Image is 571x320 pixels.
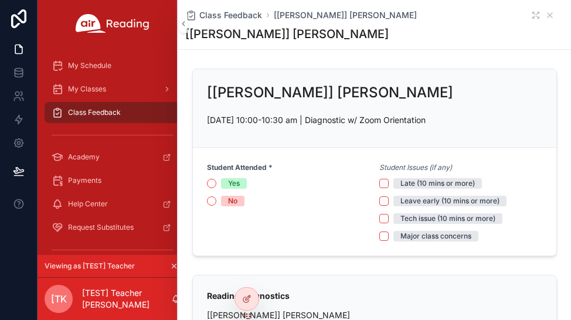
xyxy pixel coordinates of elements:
[185,26,389,42] h1: [[PERSON_NAME]] [PERSON_NAME]
[207,114,542,126] p: [DATE] 10:00-10:30 am | Diagnostic w/ Zoom Orientation
[400,196,499,206] div: Leave early (10 mins or more)
[400,178,475,189] div: Late (10 mins or more)
[45,261,135,271] span: Viewing as [TEST] Teacher
[45,55,181,76] a: My Schedule
[400,231,471,241] div: Major class concerns
[274,9,417,21] a: [[PERSON_NAME]] [PERSON_NAME]
[68,61,111,70] span: My Schedule
[45,147,181,168] a: Academy
[228,196,237,206] div: No
[45,193,181,215] a: Help Center
[400,213,495,224] div: Tech issue (10 mins or more)
[207,83,453,102] h2: [[PERSON_NAME]] [PERSON_NAME]
[207,291,290,301] strong: Reading Diagnostics
[379,163,452,172] em: Student Issues (if any)
[45,79,181,100] a: My Classes
[68,108,121,117] span: Class Feedback
[45,170,181,191] a: Payments
[82,287,171,311] p: [TEST] Teacher [PERSON_NAME]
[228,178,240,189] div: Yes
[199,9,262,21] span: Class Feedback
[51,292,67,306] span: [TK
[207,163,273,172] strong: Student Attended *
[68,84,106,94] span: My Classes
[38,47,188,255] div: scrollable content
[45,102,181,123] a: Class Feedback
[68,199,108,209] span: Help Center
[185,9,262,21] a: Class Feedback
[68,176,101,185] span: Payments
[45,217,181,238] a: Request Substitutes
[76,14,149,33] img: App logo
[68,223,134,232] span: Request Substitutes
[68,152,100,162] span: Academy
